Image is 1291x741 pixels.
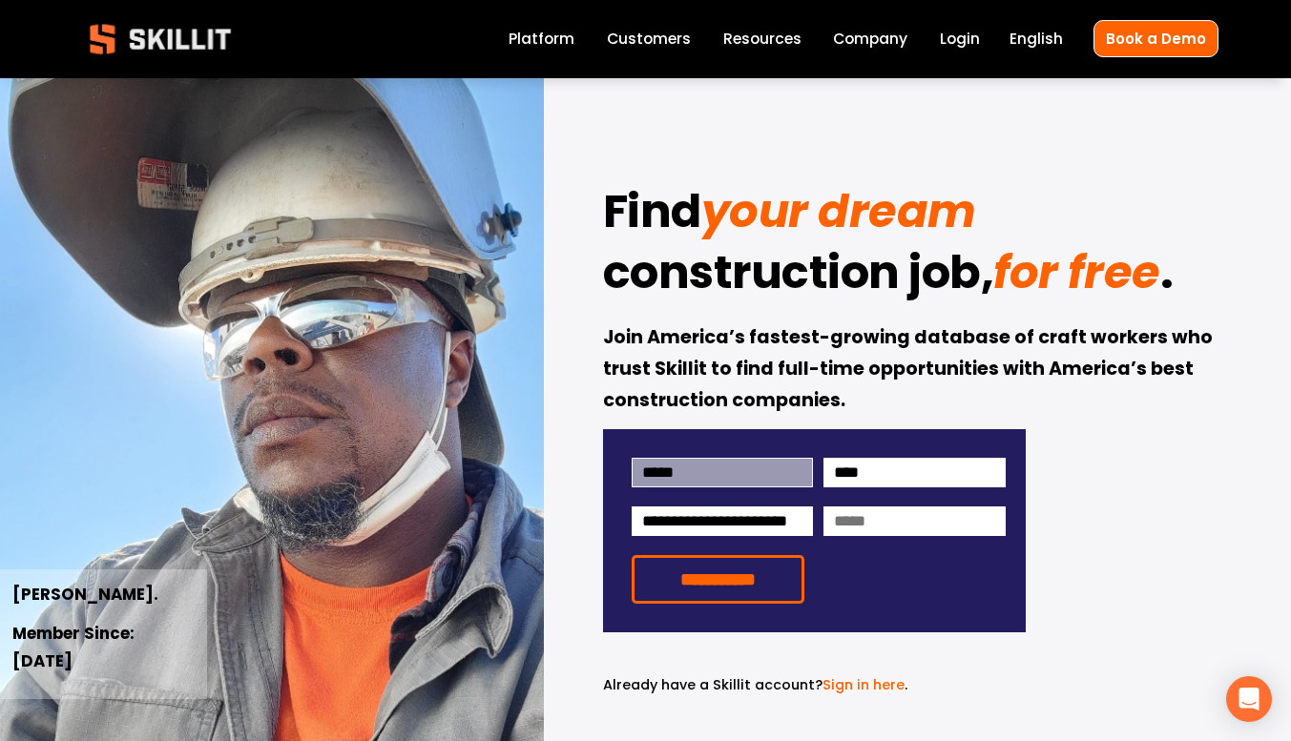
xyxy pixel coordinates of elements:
strong: Member Since: [DATE] [12,621,138,676]
a: Platform [509,27,574,52]
img: Skillit [73,10,247,68]
span: English [1010,28,1063,50]
a: Book a Demo [1093,20,1218,57]
p: . [603,674,1026,696]
a: Sign in here [822,675,905,694]
strong: Join America’s fastest-growing database of craft workers who trust Skillit to find full-time oppo... [603,323,1217,417]
a: folder dropdown [723,27,802,52]
strong: . [1160,237,1174,316]
a: Customers [607,27,691,52]
em: for free [993,240,1159,304]
strong: construction job, [603,237,994,316]
div: Open Intercom Messenger [1226,676,1272,722]
strong: Find [603,176,701,255]
a: Company [833,27,907,52]
span: Already have a Skillit account? [603,675,822,694]
a: Login [940,27,980,52]
strong: [PERSON_NAME]. [12,582,158,609]
em: your dream [701,179,976,243]
div: language picker [1010,27,1063,52]
span: Resources [723,28,802,50]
